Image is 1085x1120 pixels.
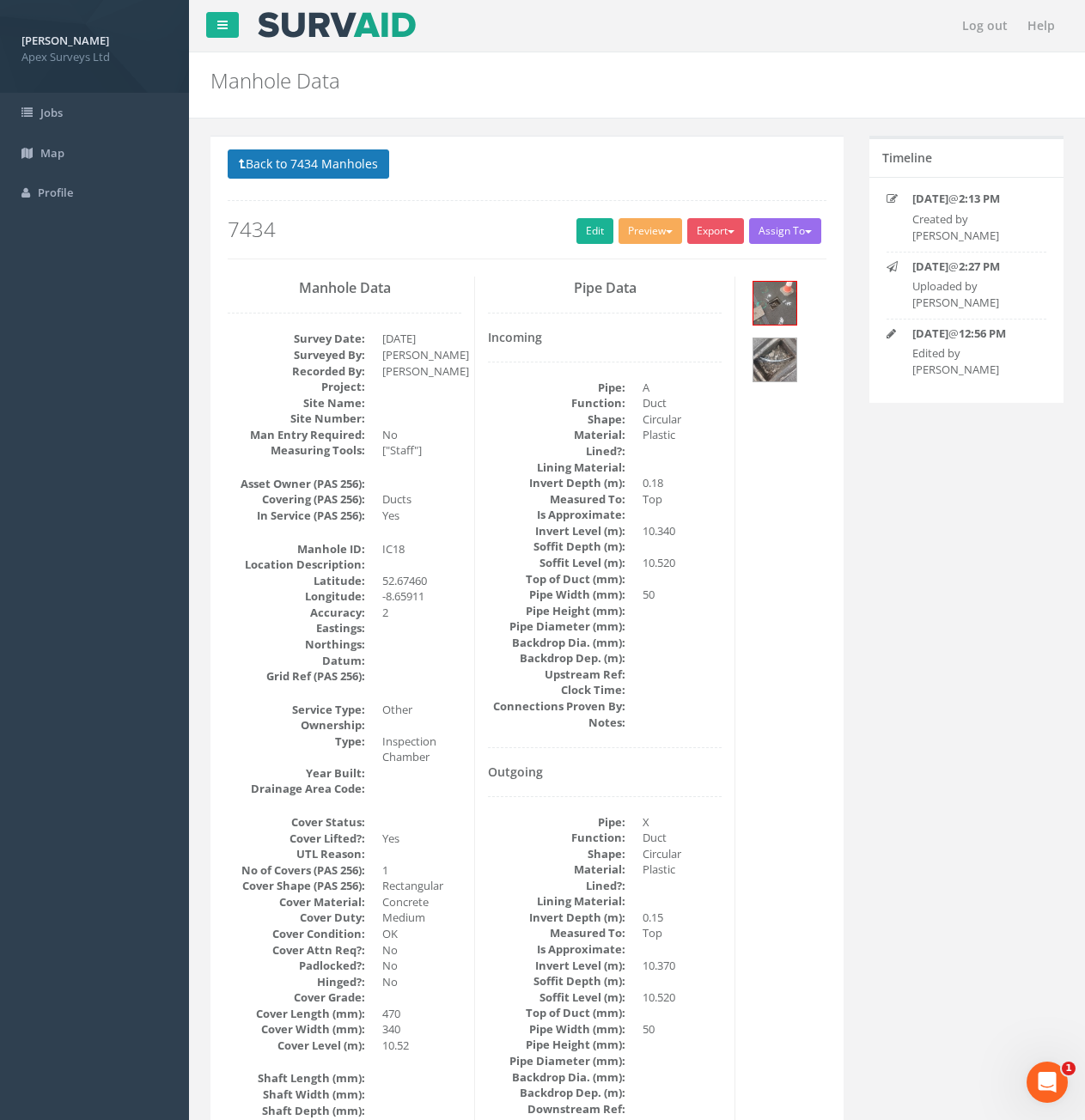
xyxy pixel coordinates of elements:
[488,698,625,715] dt: Connections Proven By:
[228,910,365,926] dt: Cover Duty:
[228,573,365,589] dt: Latitude:
[228,733,365,750] dt: Type:
[382,442,461,459] dd: ["Staff"]
[382,508,461,524] dd: Yes
[753,282,796,325] img: 5546e157-3e92-3ed2-4c09-f4066e658b3f_a2c71aab-3e31-2286-d9b2-91d7d2fa919c_thumb.jpg
[488,667,625,683] dt: Upstream Ref:
[228,1021,365,1038] dt: Cover Width (mm):
[1027,1062,1068,1103] iframe: Intercom live chat
[228,1070,365,1087] dt: Shaft Length (mm):
[749,218,821,244] button: Assign To
[382,1038,461,1054] dd: 10.52
[488,618,625,635] dt: Pipe Diameter (mm):
[488,958,625,974] dt: Invert Level (m):
[643,910,722,926] dd: 0.15
[228,831,365,847] dt: Cover Lifted?:
[40,105,63,120] span: Jobs
[228,411,365,427] dt: Site Number:
[488,925,625,941] dt: Measured To:
[959,259,1000,274] strong: 2:27 PM
[687,218,744,244] button: Export
[228,974,365,990] dt: Hinged?:
[488,814,625,831] dt: Pipe:
[382,605,461,621] dd: 2
[488,491,625,508] dt: Measured To:
[643,555,722,571] dd: 10.520
[488,281,722,296] h3: Pipe Data
[382,347,461,363] dd: [PERSON_NAME]
[488,443,625,460] dt: Lined?:
[619,218,682,244] button: Preview
[488,395,625,411] dt: Function:
[21,49,168,65] span: Apex Surveys Ltd
[228,862,365,879] dt: No of Covers (PAS 256):
[643,989,722,1006] dd: 10.520
[382,573,461,589] dd: 52.67460
[38,185,73,200] span: Profile
[228,331,365,347] dt: Survey Date:
[228,508,365,524] dt: In Service (PAS 256):
[228,958,365,974] dt: Padlocked?:
[488,765,722,778] h4: Outgoing
[382,491,461,508] dd: Ducts
[643,1021,722,1038] dd: 50
[959,191,1000,206] strong: 2:13 PM
[488,475,625,491] dt: Invert Depth (m):
[643,587,722,603] dd: 50
[488,1037,625,1053] dt: Pipe Height (mm):
[382,588,461,605] dd: -8.65911
[228,1038,365,1054] dt: Cover Level (m):
[228,149,389,179] button: Back to 7434 Manholes
[912,345,1041,377] p: Edited by [PERSON_NAME]
[228,765,365,782] dt: Year Built:
[488,1005,625,1021] dt: Top of Duct (mm):
[488,1053,625,1069] dt: Pipe Diameter (mm):
[643,861,722,878] dd: Plastic
[228,717,365,733] dt: Ownership:
[228,1006,365,1022] dt: Cover Length (mm):
[382,862,461,879] dd: 1
[753,338,796,381] img: 5546e157-3e92-3ed2-4c09-f4066e658b3f_c045c300-addb-4016-893c-73ad1519187c_thumb.jpg
[488,331,722,344] h4: Incoming
[488,846,625,862] dt: Shape:
[643,380,722,396] dd: A
[882,151,932,164] h5: Timeline
[488,539,625,555] dt: Soffit Depth (m):
[488,989,625,1006] dt: Soffit Level (m):
[228,814,365,831] dt: Cover Status:
[382,1006,461,1022] dd: 470
[228,363,365,380] dt: Recorded By:
[488,380,625,396] dt: Pipe:
[488,650,625,667] dt: Backdrop Dep. (m):
[912,211,1041,243] p: Created by [PERSON_NAME]
[488,1101,625,1117] dt: Downstream Ref:
[382,702,461,718] dd: Other
[643,846,722,862] dd: Circular
[643,411,722,428] dd: Circular
[488,603,625,619] dt: Pipe Height (mm):
[912,278,1041,310] p: Uploaded by [PERSON_NAME]
[40,145,64,161] span: Map
[643,427,722,443] dd: Plastic
[488,830,625,846] dt: Function:
[382,1021,461,1038] dd: 340
[228,636,365,653] dt: Northings:
[228,588,365,605] dt: Longitude:
[643,523,722,539] dd: 10.340
[488,587,625,603] dt: Pipe Width (mm):
[228,846,365,862] dt: UTL Reason:
[912,259,948,274] strong: [DATE]
[488,910,625,926] dt: Invert Depth (m):
[382,733,461,765] dd: Inspection Chamber
[228,427,365,443] dt: Man Entry Required:
[21,33,109,48] strong: [PERSON_NAME]
[488,507,625,523] dt: Is Approximate:
[643,830,722,846] dd: Duct
[382,910,461,926] dd: Medium
[228,605,365,621] dt: Accuracy:
[228,620,365,636] dt: Eastings:
[382,926,461,942] dd: OK
[382,894,461,910] dd: Concrete
[382,831,461,847] dd: Yes
[488,715,625,731] dt: Notes:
